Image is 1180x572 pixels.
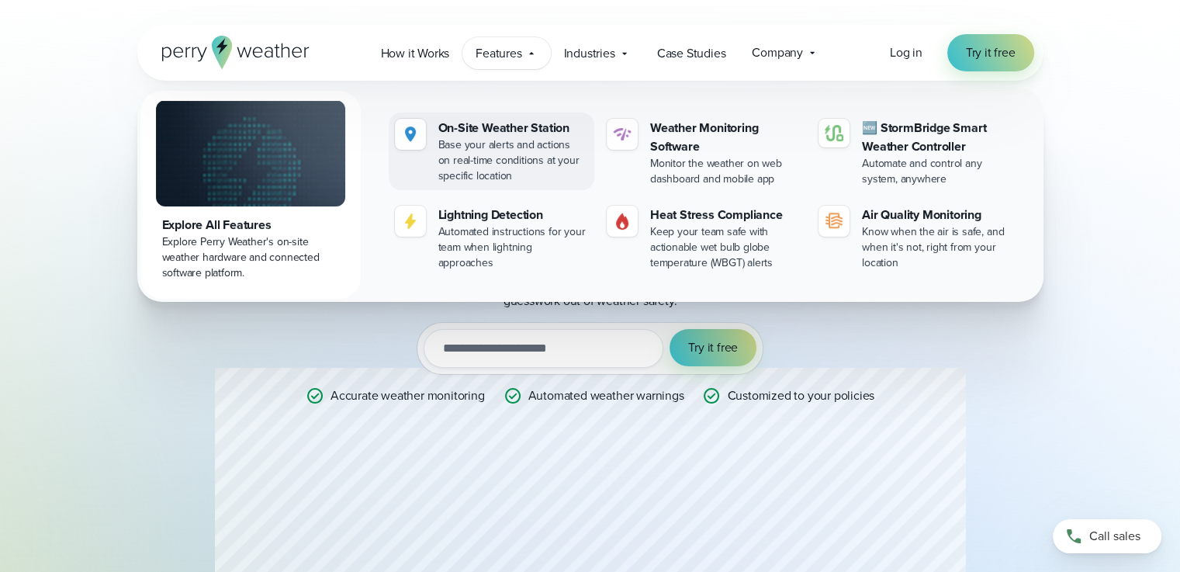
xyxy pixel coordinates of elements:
[140,91,361,299] a: Explore All Features Explore Perry Weather's on-site weather hardware and connected software plat...
[528,387,684,405] p: Automated weather warnings
[966,43,1016,62] span: Try it free
[162,216,339,234] div: Explore All Features
[162,234,339,281] div: Explore Perry Weather's on-site weather hardware and connected software platform.
[657,44,726,63] span: Case Studies
[862,156,1012,187] div: Automate and control any system, anywhere
[1089,527,1140,546] span: Call sales
[389,113,594,190] a: On-Site Weather Station Base your alerts and actions on real-time conditions at your specific loc...
[862,224,1012,271] div: Know when the air is safe, and when it's not, right from your location
[727,387,874,405] p: Customized to your policies
[644,37,739,69] a: Case Studies
[600,113,806,193] a: Weather Monitoring Software Monitor the weather on web dashboard and mobile app
[650,206,800,224] div: Heat Stress Compliance
[476,44,521,63] span: Features
[389,199,594,277] a: Lightning Detection Automated instructions for your team when lightning approaches
[890,43,922,61] span: Log in
[947,34,1034,71] a: Try it free
[862,206,1012,224] div: Air Quality Monitoring
[1053,519,1161,553] a: Call sales
[650,224,800,271] div: Keep your team safe with actionable wet bulb globe temperature (WBGT) alerts
[330,387,485,405] p: Accurate weather monitoring
[438,137,588,184] div: Base your alerts and actions on real-time conditions at your specific location
[670,329,756,366] button: Try it free
[438,206,588,224] div: Lightning Detection
[381,44,450,63] span: How it Works
[613,212,632,231] img: Gas.svg
[650,119,800,156] div: Weather Monitoring Software
[438,119,588,137] div: On-Site Weather Station
[825,125,843,141] img: stormbridge-icon-V6.svg
[564,44,615,63] span: Industries
[613,125,632,144] img: software-icon.svg
[438,224,588,271] div: Automated instructions for your team when lightning approaches
[368,37,463,69] a: How it Works
[688,338,738,357] span: Try it free
[600,199,806,277] a: Heat Stress Compliance Keep your team safe with actionable wet bulb globe temperature (WBGT) alerts
[825,212,843,231] img: aqi-icon.svg
[890,43,922,62] a: Log in
[401,212,420,231] img: lightning-icon.svg
[752,43,803,62] span: Company
[862,119,1012,156] div: 🆕 StormBridge Smart Weather Controller
[401,125,420,144] img: Location.svg
[812,113,1018,193] a: 🆕 StormBridge Smart Weather Controller Automate and control any system, anywhere
[812,199,1018,277] a: Air Quality Monitoring Know when the air is safe, and when it's not, right from your location
[650,156,800,187] div: Monitor the weather on web dashboard and mobile app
